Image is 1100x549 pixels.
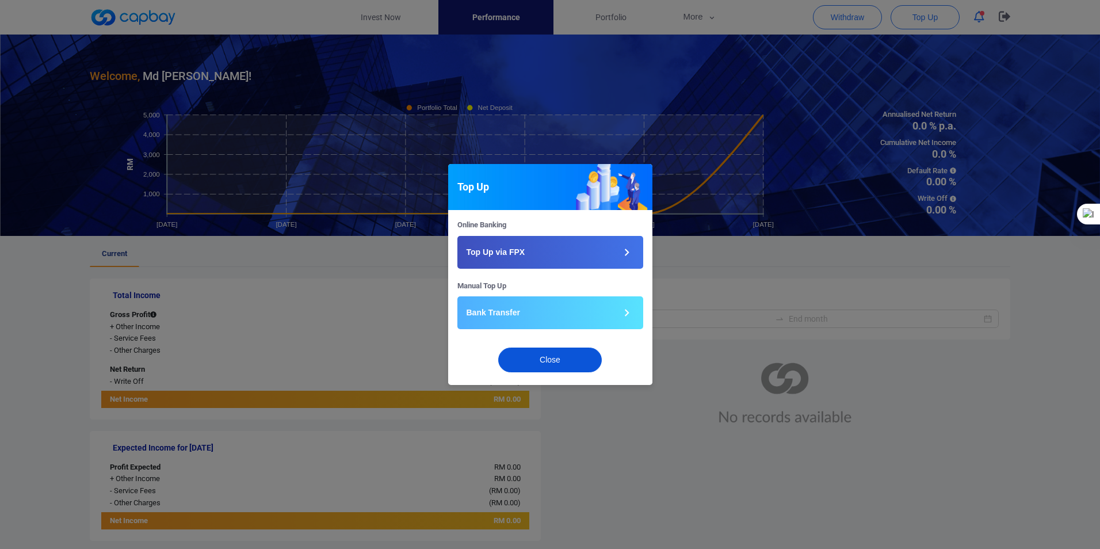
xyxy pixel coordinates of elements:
h5: Top Up [457,180,489,194]
p: Bank Transfer [467,307,520,319]
button: Bank Transfer [457,296,643,329]
button: Close [498,348,602,372]
button: Top Up via FPX [457,236,643,269]
p: Online Banking [457,219,643,231]
p: Manual Top Up [457,280,643,292]
p: Top Up via FPX [467,246,525,258]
